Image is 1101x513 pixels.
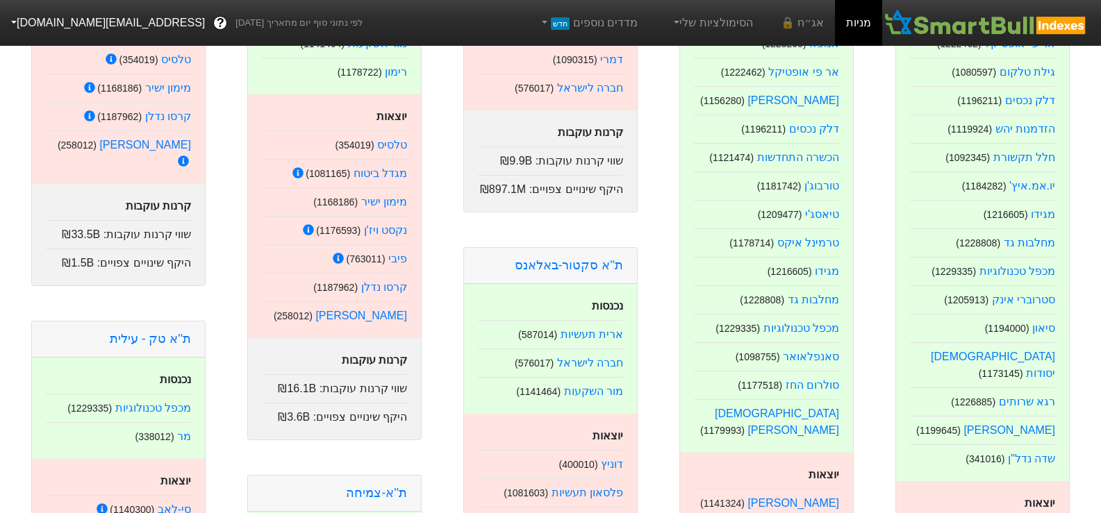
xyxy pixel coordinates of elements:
[740,294,784,305] small: ( 1228808 )
[809,469,839,480] strong: יוצאות
[979,265,1055,277] a: מכפל טכנולוגיות
[385,66,407,78] a: רימון
[709,152,754,163] small: ( 1121474 )
[601,458,623,470] a: דוניץ
[364,224,408,236] a: נקסט ויז'ן
[361,196,407,208] a: מימון ישיר
[262,403,407,426] div: היקף שינויים צפויים :
[985,323,1029,334] small: ( 1194000 )
[135,431,174,442] small: ( 338012 )
[1004,237,1055,249] a: מחלבות גד
[46,220,191,243] div: שווי קרנות עוקבות :
[956,237,1000,249] small: ( 1228808 )
[97,83,142,94] small: ( 1168186 )
[944,294,988,305] small: ( 1205913 )
[553,54,597,65] small: ( 1090315 )
[500,155,532,167] span: ₪9.9B
[62,228,100,240] span: ₪33.5B
[715,323,760,334] small: ( 1229335 )
[788,294,839,305] a: מחלבות גד
[700,498,745,509] small: ( 1141324 )
[815,265,839,277] a: מגידו
[115,402,191,414] a: מכפל טכנולוגיות
[979,368,1023,379] small: ( 1173145 )
[1000,66,1055,78] a: גילת טלקום
[110,332,191,346] a: ת''א טק - עילית
[715,407,839,436] a: [DEMOGRAPHIC_DATA][PERSON_NAME]
[346,486,407,500] a: ת''א-צמיחה
[58,140,97,151] small: ( 258012 )
[516,386,561,397] small: ( 1141464 )
[741,124,786,135] small: ( 1196211 )
[882,9,1090,37] img: SmartBull
[992,294,1055,305] a: סטרוברי אינק
[783,351,839,362] a: סאנפלאואר
[478,175,623,198] div: היקף שינויים צפויים :
[62,257,94,269] span: ₪1.5B
[217,14,224,33] span: ?
[600,53,623,65] a: דמרי
[67,403,112,414] small: ( 1229335 )
[306,168,350,179] small: ( 1081165 )
[747,94,839,106] a: [PERSON_NAME]
[342,354,407,366] strong: קרנות עוקבות
[515,358,554,369] small: ( 576017 )
[957,95,1002,106] small: ( 1196211 )
[504,487,548,498] small: ( 1081603 )
[932,266,976,277] small: ( 1229335 )
[729,237,774,249] small: ( 1178714 )
[757,180,802,192] small: ( 1181742 )
[966,453,1004,464] small: ( 341016 )
[557,82,623,94] a: חברה לישראל
[786,379,839,391] a: סולרום החז
[963,424,1055,436] a: [PERSON_NAME]
[1009,180,1055,192] a: יו.אמ.איץ'
[557,357,623,369] a: חברה לישראל
[700,425,745,436] small: ( 1179993 )
[757,151,839,163] a: הכשרה התחדשות
[931,351,1055,379] a: [DEMOGRAPHIC_DATA] יסודות
[533,9,643,37] a: מדדים נוספיםחדש
[313,282,358,293] small: ( 1187962 )
[160,475,191,487] strong: יוצאות
[278,411,310,423] span: ₪3.6B
[1008,453,1055,464] a: שדה נדל"ן
[177,430,191,442] a: מר
[593,430,623,441] strong: יוצאות
[947,124,992,135] small: ( 1119924 )
[161,53,191,65] a: טלסיס
[46,249,191,271] div: היקף שינויים צפויים :
[952,67,996,78] small: ( 1080597 )
[354,167,407,179] a: מגדל ביטוח
[99,139,191,151] a: [PERSON_NAME]
[763,322,839,334] a: מכפל טכנולוגיות
[747,497,839,509] a: [PERSON_NAME]
[804,180,839,192] a: טורבוג'ן
[518,329,557,340] small: ( 587014 )
[160,373,191,385] strong: נכנסות
[665,9,759,37] a: הסימולציות שלי
[478,146,623,169] div: שווי קרנות עוקבות :
[235,16,363,30] span: לפי נתוני סוף יום מתאריך [DATE]
[97,111,142,122] small: ( 1187962 )
[1031,208,1055,220] a: מגידו
[962,180,1007,192] small: ( 1184282 )
[951,396,995,407] small: ( 1226885 )
[346,253,385,264] small: ( 763011 )
[338,67,382,78] small: ( 1178722 )
[592,300,623,312] strong: נכנסות
[564,385,623,397] a: מור השקעות
[916,425,961,436] small: ( 1199645 )
[145,82,191,94] a: מימון ישיר
[993,151,1055,163] a: חלל תקשורת
[558,126,623,138] strong: קרנות עוקבות
[361,281,407,293] a: קרסו נדלן
[315,310,407,321] a: [PERSON_NAME]
[561,328,623,340] a: ארית תעשיות
[777,237,839,249] a: טרמינל איקס
[480,183,526,195] span: ₪897.1M
[316,225,361,236] small: ( 1176593 )
[805,208,839,220] a: טיאסג'י
[278,382,316,394] span: ₪16.1B
[376,110,407,122] strong: יוצאות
